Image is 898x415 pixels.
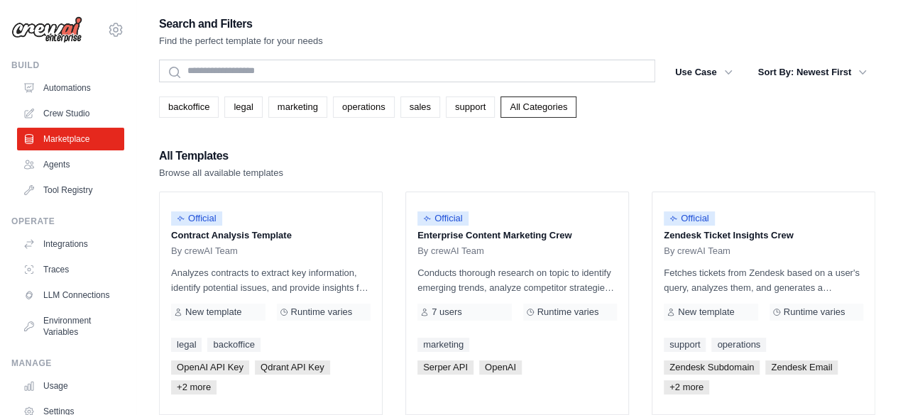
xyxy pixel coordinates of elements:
[255,360,330,375] span: Qdrant API Key
[333,96,395,118] a: operations
[500,96,576,118] a: All Categories
[11,16,82,43] img: Logo
[17,102,124,125] a: Crew Studio
[664,265,863,295] p: Fetches tickets from Zendesk based on a user's query, analyzes them, and generates a summary. Out...
[171,228,371,243] p: Contract Analysis Template
[432,306,462,318] span: 7 users
[159,166,283,180] p: Browse all available templates
[417,265,617,295] p: Conducts thorough research on topic to identify emerging trends, analyze competitor strategies, a...
[537,306,599,318] span: Runtime varies
[664,245,730,257] span: By crewAI Team
[171,211,222,226] span: Official
[750,60,875,85] button: Sort By: Newest First
[159,146,283,166] h2: All Templates
[291,306,353,318] span: Runtime varies
[678,306,734,318] span: New template
[171,265,371,295] p: Analyzes contracts to extract key information, identify potential issues, and provide insights fo...
[17,77,124,99] a: Automations
[664,338,706,352] a: support
[171,380,217,394] span: +2 more
[171,245,238,257] span: By crewAI Team
[171,360,249,375] span: OpenAI API Key
[400,96,440,118] a: sales
[17,153,124,176] a: Agents
[159,34,323,48] p: Find the perfect template for your needs
[667,60,741,85] button: Use Case
[224,96,262,118] a: legal
[207,338,260,352] a: backoffice
[159,14,323,34] h2: Search and Filters
[11,60,124,71] div: Build
[11,358,124,369] div: Manage
[446,96,495,118] a: support
[417,338,469,352] a: marketing
[17,128,124,150] a: Marketplace
[17,284,124,306] a: LLM Connections
[17,233,124,255] a: Integrations
[159,96,219,118] a: backoffice
[417,228,617,243] p: Enterprise Content Marketing Crew
[664,380,709,394] span: +2 more
[417,211,469,226] span: Official
[664,211,715,226] span: Official
[17,258,124,281] a: Traces
[664,360,760,375] span: Zendesk Subdomain
[765,360,838,375] span: Zendesk Email
[17,309,124,343] a: Environment Variables
[11,216,124,227] div: Operate
[17,179,124,201] a: Tool Registry
[664,228,863,243] p: Zendesk Ticket Insights Crew
[185,306,241,318] span: New template
[417,245,484,257] span: By crewAI Team
[171,338,202,352] a: legal
[711,338,766,352] a: operations
[479,360,522,375] span: OpenAI
[784,306,845,318] span: Runtime varies
[17,375,124,397] a: Usage
[268,96,327,118] a: marketing
[417,360,473,375] span: Serper API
